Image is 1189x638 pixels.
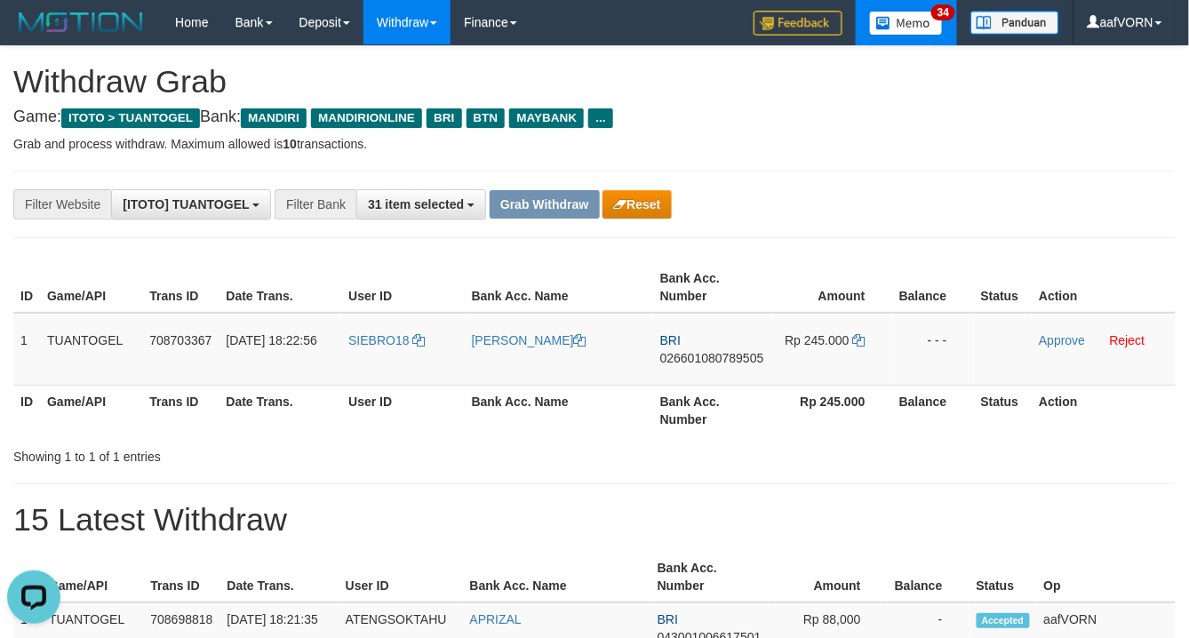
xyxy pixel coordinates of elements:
p: Grab and process withdraw. Maximum allowed is transactions. [13,135,1176,153]
th: Op [1037,552,1176,602]
span: SIEBRO18 [348,333,409,347]
th: Status [974,262,1033,313]
button: Reset [602,190,671,219]
span: BTN [467,108,506,128]
th: Bank Acc. Name [465,262,653,313]
th: Bank Acc. Name [463,552,650,602]
a: Copy 245000 to clipboard [853,333,866,347]
span: ITOTO > TUANTOGEL [61,108,200,128]
td: 1 [13,313,40,386]
th: Balance [892,262,974,313]
th: User ID [341,262,464,313]
th: Bank Acc. Number [650,552,769,602]
span: BRI [658,612,678,626]
th: User ID [339,552,463,602]
td: - - - [892,313,974,386]
h1: Withdraw Grab [13,64,1176,100]
th: Amount [769,552,888,602]
th: Date Trans. [219,262,341,313]
th: Game/API [40,385,142,435]
td: TUANTOGEL [40,313,142,386]
th: Amount [771,262,892,313]
span: [ITOTO] TUANTOGEL [123,197,249,211]
a: SIEBRO18 [348,333,425,347]
div: Showing 1 to 1 of 1 entries [13,441,483,466]
span: [DATE] 18:22:56 [226,333,316,347]
th: Bank Acc. Number [653,262,771,313]
th: Action [1032,262,1176,313]
th: Balance [888,552,970,602]
th: Date Trans. [219,552,338,602]
th: Game/API [40,262,142,313]
a: APRIZAL [470,612,522,626]
span: MAYBANK [509,108,584,128]
button: Open LiveChat chat widget [7,7,60,60]
button: [ITOTO] TUANTOGEL [111,189,271,219]
img: MOTION_logo.png [13,9,148,36]
th: Balance [892,385,974,435]
a: Reject [1110,333,1145,347]
h4: Game: Bank: [13,108,1176,126]
span: 31 item selected [368,197,464,211]
img: Button%20Memo.svg [869,11,944,36]
th: Date Trans. [219,385,341,435]
strong: 10 [283,137,297,151]
a: [PERSON_NAME] [472,333,587,347]
img: panduan.png [970,11,1059,35]
h1: 15 Latest Withdraw [13,502,1176,538]
th: Trans ID [142,262,219,313]
button: 31 item selected [356,189,486,219]
th: ID [13,385,40,435]
span: Accepted [977,613,1030,628]
div: Filter Bank [275,189,356,219]
th: ID [13,552,42,602]
th: Rp 245.000 [771,385,892,435]
img: Feedback.jpg [754,11,842,36]
th: Status [970,552,1037,602]
th: Trans ID [143,552,219,602]
span: BRI [660,333,681,347]
button: Grab Withdraw [490,190,599,219]
a: Approve [1039,333,1085,347]
th: ID [13,262,40,313]
th: Action [1032,385,1176,435]
span: MANDIRIONLINE [311,108,422,128]
span: ... [588,108,612,128]
th: Game/API [42,552,143,602]
th: User ID [341,385,464,435]
span: Rp 245.000 [785,333,849,347]
span: BRI [427,108,461,128]
span: 708703367 [149,333,211,347]
div: Filter Website [13,189,111,219]
span: Copy 026601080789505 to clipboard [660,351,764,365]
th: Trans ID [142,385,219,435]
th: Status [974,385,1033,435]
span: MANDIRI [241,108,307,128]
span: 34 [931,4,955,20]
th: Bank Acc. Name [465,385,653,435]
th: Bank Acc. Number [653,385,771,435]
